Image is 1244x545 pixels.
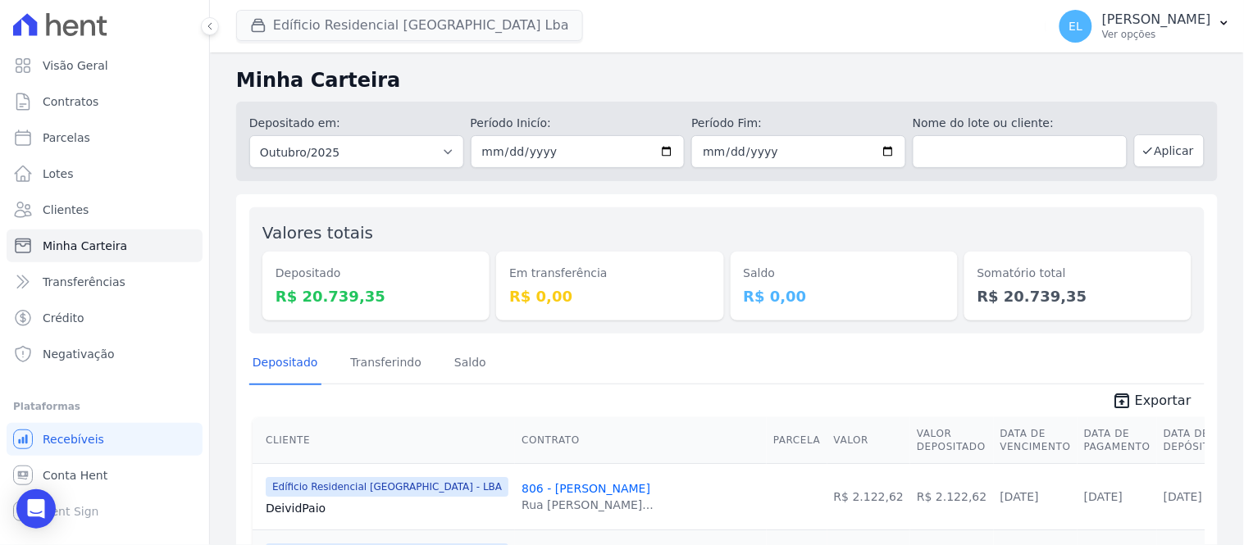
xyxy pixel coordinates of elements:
td: R$ 2.122,62 [827,463,910,529]
th: Data de Depósito [1157,417,1224,464]
th: Valor [827,417,910,464]
a: [DATE] [1000,490,1039,503]
a: Contratos [7,85,203,118]
a: unarchive Exportar [1099,391,1205,414]
a: Conta Hent [7,459,203,492]
th: Contrato [515,417,767,464]
th: Valor Depositado [910,417,993,464]
i: unarchive [1112,391,1132,411]
label: Depositado em: [249,116,340,129]
span: Edíficio Residencial [GEOGRAPHIC_DATA] - LBA [266,477,508,497]
span: Exportar [1135,391,1192,411]
span: Crédito [43,310,84,326]
label: Valores totais [262,223,373,243]
label: Período Inicío: [471,115,686,132]
a: Lotes [7,157,203,190]
a: Clientes [7,193,203,226]
th: Parcela [767,417,827,464]
dd: R$ 20.739,35 [276,285,476,307]
p: Ver opções [1102,28,1211,41]
span: Visão Geral [43,57,108,74]
dt: Em transferência [509,265,710,282]
p: [PERSON_NAME] [1102,11,1211,28]
a: Minha Carteira [7,229,203,262]
a: Negativação [7,338,203,370]
div: Rua [PERSON_NAME]... [522,497,654,513]
a: 806 - [PERSON_NAME] [522,482,650,495]
div: Plataformas [13,397,196,416]
label: Período Fim: [691,115,906,132]
h2: Minha Carteira [236,66,1218,95]
span: Parcelas [43,129,90,146]
label: Nome do lote ou cliente: [913,115,1128,132]
a: [DATE] [1084,490,1123,503]
th: Data de Vencimento [994,417,1078,464]
span: Negativação [43,346,115,362]
span: Clientes [43,202,89,218]
dt: Somatório total [977,265,1178,282]
a: Crédito [7,302,203,334]
span: Recebíveis [43,431,104,447]
th: Data de Pagamento [1078,417,1157,464]
td: R$ 2.122,62 [910,463,993,529]
span: Contratos [43,93,98,110]
button: Aplicar [1134,134,1205,167]
th: Cliente [253,417,515,464]
a: Saldo [451,343,490,385]
a: [DATE] [1164,490,1202,503]
span: EL [1069,20,1083,32]
dt: Depositado [276,265,476,282]
button: EL [PERSON_NAME] Ver opções [1046,3,1244,49]
div: Open Intercom Messenger [16,489,56,529]
span: Conta Hent [43,467,107,484]
a: Depositado [249,343,321,385]
span: Lotes [43,166,74,182]
dd: R$ 0,00 [744,285,945,307]
a: Visão Geral [7,49,203,82]
dd: R$ 0,00 [509,285,710,307]
a: Transferências [7,266,203,298]
a: Parcelas [7,121,203,154]
span: Transferências [43,274,125,290]
a: Transferindo [348,343,426,385]
span: Minha Carteira [43,238,127,254]
button: Edíficio Residencial [GEOGRAPHIC_DATA] Lba [236,10,583,41]
dd: R$ 20.739,35 [977,285,1178,307]
a: Recebíveis [7,423,203,456]
dt: Saldo [744,265,945,282]
a: DeividPaio [266,500,508,516]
